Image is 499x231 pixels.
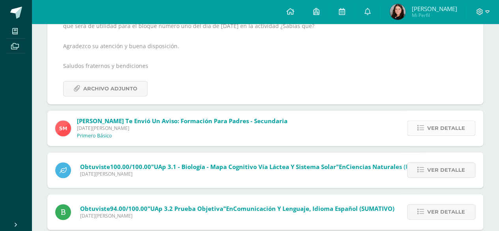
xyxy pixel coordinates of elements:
span: "UAp 3.2 prueba objetiva" [148,205,226,212]
span: [PERSON_NAME] te envió un aviso: Formación para padres - Secundaria [77,117,288,125]
span: Ciencias Naturales (FORMATIVO) [346,163,443,171]
div: Estimados jóvenes reciban un cordial saludo, por este medio les comparto un archivo PDF que es de... [63,11,467,96]
span: Ver detalle [427,205,465,219]
img: 39d77ef61b529045ea78441435fffcbd.png [390,4,406,20]
span: Obtuviste en [80,163,443,171]
p: Primero Básico [77,133,112,139]
span: Obtuviste en [80,205,394,212]
span: Ver detalle [427,121,465,135]
img: a4c9654d905a1a01dc2161da199b9124.png [55,120,71,136]
span: Mi Perfil [411,12,457,19]
span: Ver detalle [427,163,465,177]
span: Archivo Adjunto [83,81,137,96]
span: 94.00/100.00 [110,205,148,212]
span: [PERSON_NAME] [411,5,457,13]
span: "UAp 3.1 - Biología - Mapa cognitivo Vía Láctea y Sistema Solar" [151,163,339,171]
span: Comunicación y Lenguaje, Idioma Español (SUMATIVO) [233,205,394,212]
span: 100.00/100.00 [110,163,151,171]
a: Archivo Adjunto [63,81,148,96]
span: [DATE][PERSON_NAME] [80,171,443,177]
span: [DATE][PERSON_NAME] [80,212,394,219]
span: [DATE][PERSON_NAME] [77,125,288,131]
